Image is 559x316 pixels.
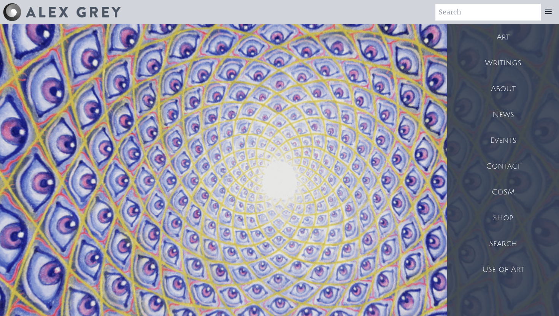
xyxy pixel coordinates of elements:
[447,179,559,205] a: CoSM
[447,153,559,179] a: Contact
[447,102,559,128] a: News
[447,50,559,76] a: Writings
[447,76,559,102] a: About
[447,24,559,50] a: Art
[447,231,559,257] a: Search
[447,257,559,283] a: Use of Art
[447,205,559,231] a: Shop
[447,128,559,153] a: Events
[435,4,541,21] input: Search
